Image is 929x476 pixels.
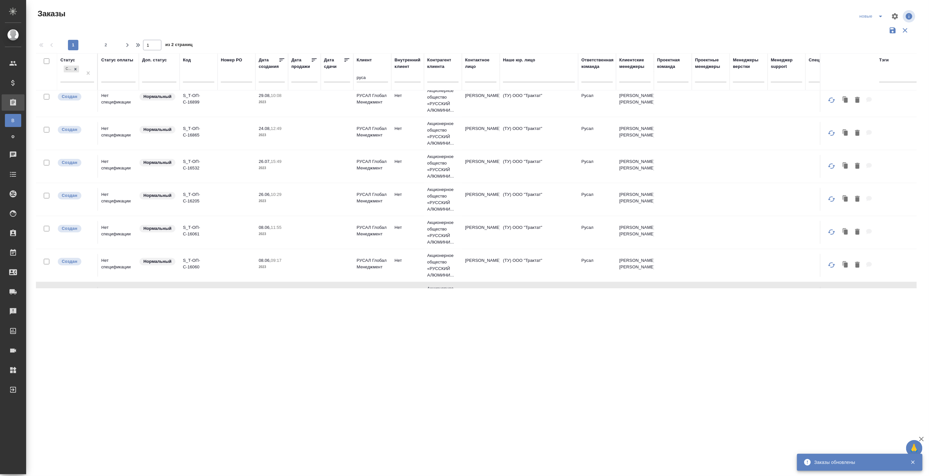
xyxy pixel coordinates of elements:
td: (ТУ) ООО "Трактат" [500,155,578,178]
p: 24.08, [259,126,271,131]
button: Клонировать [839,94,852,107]
p: 26.07, [259,159,271,164]
div: Клиент [357,57,372,63]
p: Нет [395,191,421,198]
p: Акционерное общество «РУССКИЙ АЛЮМИНИ... [427,285,459,311]
p: Акционерное общество «РУССКИЙ АЛЮМИНИ... [427,120,459,147]
p: Создан [62,192,77,199]
p: Нет [395,158,421,165]
button: 2 [101,40,111,50]
p: Создан [62,126,77,133]
div: Статус по умолчанию для стандартных заказов [139,257,176,266]
p: Нет [395,224,421,231]
div: Выставляется автоматически при создании заказа [57,191,94,200]
p: 2023 [259,231,285,237]
button: Удалить [852,127,863,140]
button: Клонировать [839,259,852,272]
td: Нет спецификации [98,221,139,244]
td: Русал [578,188,616,211]
p: Нет [395,125,421,132]
p: Нет [395,257,421,264]
p: РУСАЛ Глобал Менеджмент [357,257,388,270]
p: 2023 [259,132,285,138]
div: Спецификация [809,57,841,63]
div: Ответственная команда [581,57,614,70]
p: Создан [62,93,77,100]
td: [PERSON_NAME] [PERSON_NAME] [616,188,654,211]
div: Выставляется автоматически при создании заказа [57,257,94,266]
td: Русал [578,122,616,145]
p: РУСАЛ Глобал Менеджмент [357,224,388,237]
div: Дата создания [259,57,279,70]
p: 10:29 [271,192,282,197]
p: Акционерное общество «РУССКИЙ АЛЮМИНИ... [427,219,459,246]
button: Удалить [852,94,863,107]
div: Менеджер support [771,57,802,70]
p: 08.06, [259,225,271,230]
p: Акционерное общество «РУССКИЙ АЛЮМИНИ... [427,186,459,213]
p: РУСАЛ Глобал Менеджмент [357,125,388,138]
td: [PERSON_NAME] [PERSON_NAME] [616,287,654,310]
td: Нет спецификации [98,89,139,112]
div: Статус по умолчанию для стандартных заказов [139,191,176,200]
td: (ТУ) ООО "Трактат" [500,287,578,310]
td: Нет спецификации [98,155,139,178]
button: Обновить [824,92,839,108]
button: Закрыть [906,459,920,465]
button: Клонировать [839,193,852,206]
button: Удалить [852,259,863,272]
p: Нормальный [143,126,171,133]
td: [PERSON_NAME] [462,188,500,211]
div: Внутренний клиент [395,57,421,70]
p: 12:49 [271,126,282,131]
p: 2023 [259,165,285,171]
p: Нет [395,92,421,99]
div: Статус по умолчанию для стандартных заказов [139,125,176,134]
td: [PERSON_NAME] [462,122,500,145]
button: Обновить [824,257,839,273]
p: РУСАЛ Глобал Менеджмент [357,92,388,105]
td: (ТУ) ООО "Трактат" [500,188,578,211]
button: Обновить [824,191,839,207]
td: Нет спецификации [98,287,139,310]
td: [PERSON_NAME] [462,155,500,178]
td: Русал [578,287,616,310]
p: Акционерное общество «РУССКИЙ АЛЮМИНИ... [427,252,459,278]
p: Нормальный [143,192,171,199]
button: 🙏 [906,440,922,456]
td: Русал [578,221,616,244]
p: РУСАЛ Глобал Менеджмент [357,191,388,204]
p: 10:08 [271,93,282,98]
div: Менеджеры верстки [733,57,764,70]
button: Удалить [852,160,863,173]
p: Нормальный [143,93,171,100]
td: [PERSON_NAME] [462,254,500,277]
div: Выставляется автоматически при создании заказа [57,125,94,134]
div: Проектная команда [657,57,689,70]
div: Заказы обновлены [814,459,901,466]
p: Акционерное общество «РУССКИЙ АЛЮМИНИ... [427,153,459,180]
div: Создан [64,66,72,72]
div: Дата сдачи [324,57,344,70]
td: Русал [578,155,616,178]
p: Нормальный [143,159,171,166]
p: 15:49 [271,159,282,164]
div: Тэги [879,57,889,63]
button: Клонировать [839,127,852,140]
button: Сбросить фильтры [899,24,911,37]
td: Нет спецификации [98,254,139,277]
div: Статус по умолчанию для стандартных заказов [139,92,176,101]
p: 26.06, [259,192,271,197]
div: Наше юр. лицо [503,57,535,63]
div: Дата продажи [291,57,311,70]
span: Заказы [36,8,65,19]
td: Нет спецификации [98,188,139,211]
td: [PERSON_NAME] [PERSON_NAME] [616,221,654,244]
div: Проектные менеджеры [695,57,726,70]
p: 2023 [259,198,285,204]
td: [PERSON_NAME] [462,287,500,310]
button: Удалить [852,226,863,239]
span: 2 [101,42,111,48]
p: S_Т-ОП-С-16899 [183,92,214,105]
div: Контактное лицо [465,57,497,70]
